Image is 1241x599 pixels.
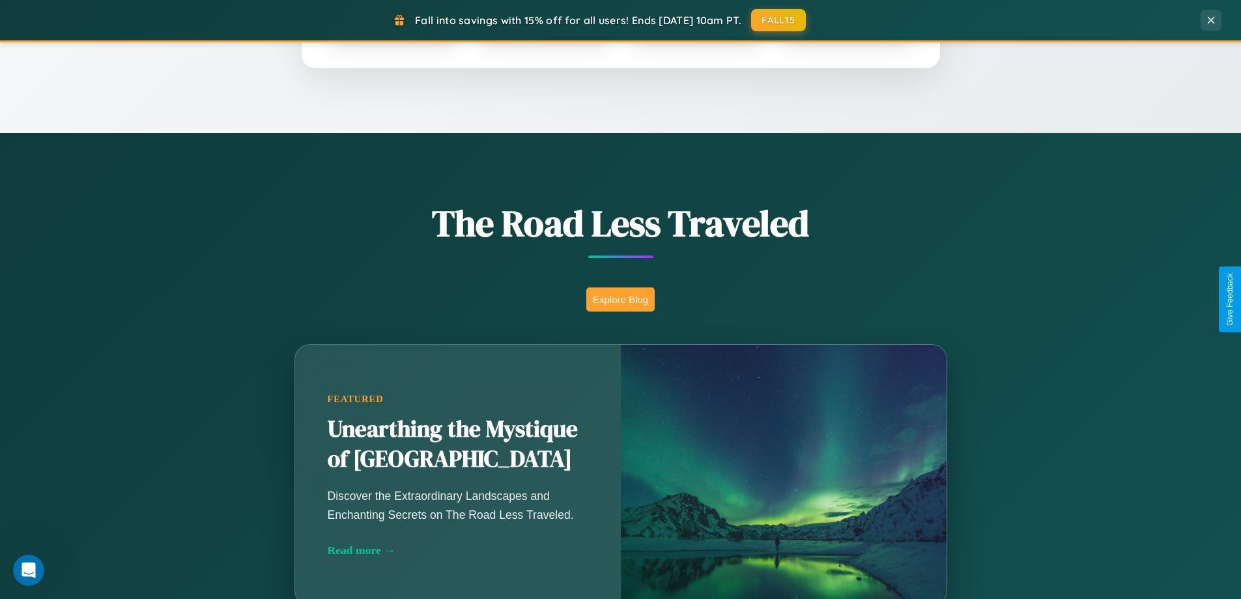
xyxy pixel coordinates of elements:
div: Read more → [328,544,588,557]
div: Give Feedback [1225,273,1234,326]
span: Fall into savings with 15% off for all users! Ends [DATE] 10am PT. [415,14,741,27]
h1: The Road Less Traveled [230,198,1012,248]
h2: Unearthing the Mystique of [GEOGRAPHIC_DATA] [328,415,588,475]
button: FALL15 [751,9,806,31]
p: Discover the Extraordinary Landscapes and Enchanting Secrets on The Road Less Traveled. [328,487,588,523]
div: Featured [328,394,588,405]
iframe: Intercom live chat [13,555,44,586]
button: Explore Blog [586,287,655,312]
